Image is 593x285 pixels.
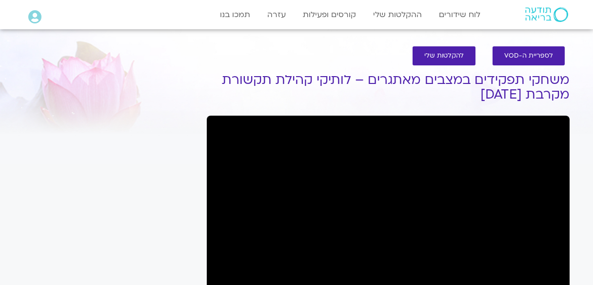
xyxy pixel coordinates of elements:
a: קורסים ופעילות [298,5,361,24]
h1: משחקי תפקידים במצבים מאתגרים – לותיקי קהילת תקשורת מקרבת [DATE] [207,73,570,102]
a: לספריית ה-VOD [493,46,565,65]
a: עזרה [262,5,291,24]
a: להקלטות שלי [413,46,475,65]
a: לוח שידורים [434,5,485,24]
span: לספריית ה-VOD [504,52,553,60]
span: להקלטות שלי [424,52,464,60]
img: תודעה בריאה [525,7,568,22]
a: ההקלטות שלי [368,5,427,24]
a: תמכו בנו [215,5,255,24]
